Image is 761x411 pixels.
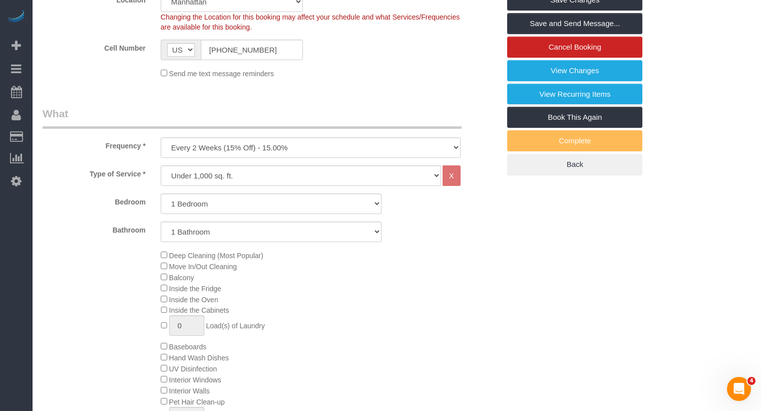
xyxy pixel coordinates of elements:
[169,263,237,271] span: Move In/Out Cleaning
[169,285,221,293] span: Inside the Fridge
[169,306,229,314] span: Inside the Cabinets
[169,387,210,395] span: Interior Walls
[507,37,642,58] a: Cancel Booking
[507,60,642,81] a: View Changes
[35,165,153,179] label: Type of Service *
[169,365,217,373] span: UV Disinfection
[35,40,153,53] label: Cell Number
[206,322,265,330] span: Load(s) of Laundry
[169,296,218,304] span: Inside the Oven
[747,377,755,385] span: 4
[201,40,303,60] input: Cell Number
[169,398,225,406] span: Pet Hair Clean-up
[169,376,221,384] span: Interior Windows
[35,137,153,151] label: Frequency *
[35,222,153,235] label: Bathroom
[35,193,153,207] label: Bedroom
[169,274,194,282] span: Balcony
[161,13,460,31] span: Changing the Location for this booking may affect your schedule and what Services/Frequencies are...
[507,154,642,175] a: Back
[507,107,642,128] a: Book This Again
[169,354,229,362] span: Hand Wash Dishes
[6,10,26,24] img: Automaid Logo
[169,343,207,351] span: Baseboards
[507,84,642,105] a: View Recurring Items
[43,106,462,129] legend: What
[169,70,274,78] span: Send me text message reminders
[727,377,751,401] iframe: Intercom live chat
[169,252,263,260] span: Deep Cleaning (Most Popular)
[507,13,642,34] a: Save and Send Message...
